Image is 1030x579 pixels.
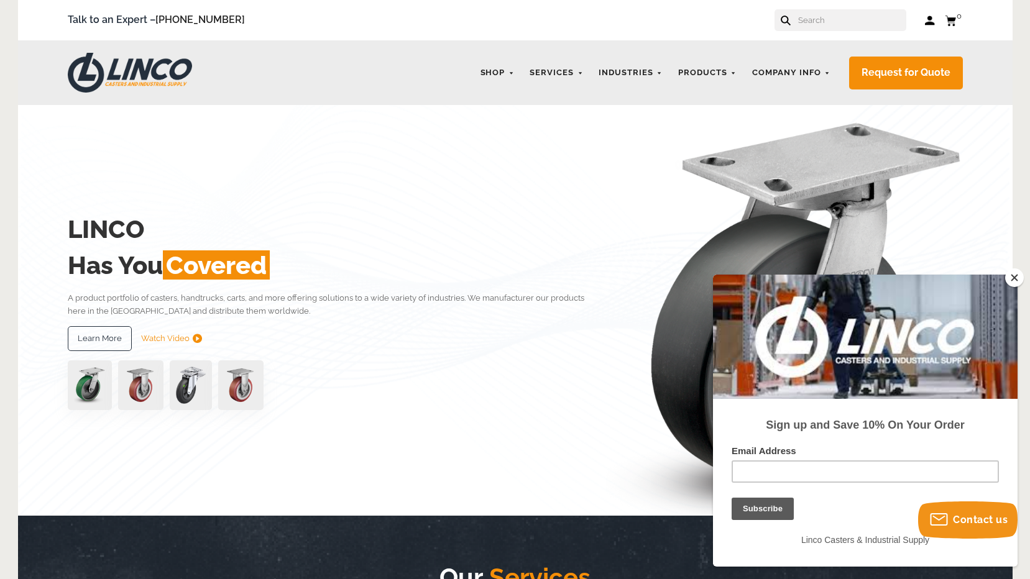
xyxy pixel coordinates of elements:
a: Shop [474,61,521,85]
img: capture-59611-removebg-preview-1.png [218,360,264,410]
strong: Sign up and Save 10% On Your Order [53,144,251,157]
img: capture-59611-removebg-preview-1.png [118,360,163,410]
a: Services [523,61,589,85]
a: [PHONE_NUMBER] [155,14,245,25]
span: Linco Casters & Industrial Supply [88,260,216,270]
a: Watch Video [141,326,202,351]
label: Email Address [19,171,286,186]
a: Log in [925,14,936,27]
span: Covered [163,250,270,280]
input: Subscribe [19,223,81,245]
h2: Has You [68,247,603,283]
span: Talk to an Expert – [68,12,245,29]
p: A product portfolio of casters, handtrucks, carts, and more offering solutions to a wide variety ... [68,291,603,318]
img: subtract.png [193,334,202,343]
img: lvwpp200rst849959jpg-30522-removebg-preview-1.png [170,360,212,410]
a: 0 [945,12,963,28]
span: Contact us [953,514,1008,526]
a: Products [672,61,743,85]
button: Close [1005,268,1024,287]
a: Company Info [746,61,837,85]
img: linco_caster [606,105,963,516]
input: Search [797,9,906,31]
a: Industries [592,61,669,85]
img: LINCO CASTERS & INDUSTRIAL SUPPLY [68,53,192,93]
img: pn3orx8a-94725-1-1-.png [68,360,112,410]
button: Contact us [918,501,1018,539]
a: Request for Quote [849,57,963,89]
a: Learn More [68,326,132,351]
span: 0 [957,11,962,21]
h2: LINCO [68,211,603,247]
